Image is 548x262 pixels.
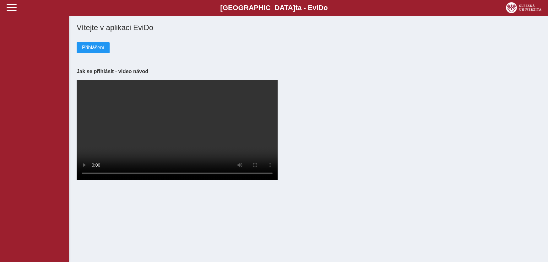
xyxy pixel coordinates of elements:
[77,80,278,180] video: Your browser does not support the video tag.
[318,4,323,12] span: D
[506,2,541,13] img: logo_web_su.png
[295,4,297,12] span: t
[77,42,110,53] button: Přihlášení
[19,4,529,12] b: [GEOGRAPHIC_DATA] a - Evi
[77,68,540,74] h3: Jak se přihlásit - video návod
[323,4,328,12] span: o
[82,45,104,51] span: Přihlášení
[77,23,540,32] h1: Vítejte v aplikaci EviDo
